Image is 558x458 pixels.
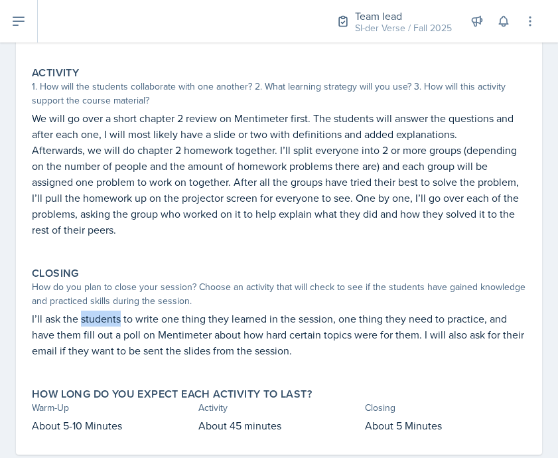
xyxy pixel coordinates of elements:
[32,311,526,358] p: I’ll ask the students to write one thing they learned in the session, one thing they need to prac...
[32,110,526,142] p: We will go over a short chapter 2 review on Mentimeter first. The students will answer the questi...
[32,66,79,80] label: Activity
[32,80,526,108] div: 1. How will the students collaborate with one another? 2. What learning strategy will you use? 3....
[355,21,452,35] div: SI-der Verse / Fall 2025
[32,142,526,238] p: Afterwards, we will do chapter 2 homework together. I’ll split everyone into 2 or more groups (de...
[355,8,452,24] div: Team lead
[32,267,79,280] label: Closing
[32,418,193,433] p: About 5-10 Minutes
[32,280,526,308] div: How do you plan to close your session? Choose an activity that will check to see if the students ...
[365,401,526,415] div: Closing
[198,418,360,433] p: About 45 minutes
[32,401,193,415] div: Warm-Up
[32,388,312,401] label: How long do you expect each activity to last?
[365,418,526,433] p: About 5 Minutes
[198,401,360,415] div: Activity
